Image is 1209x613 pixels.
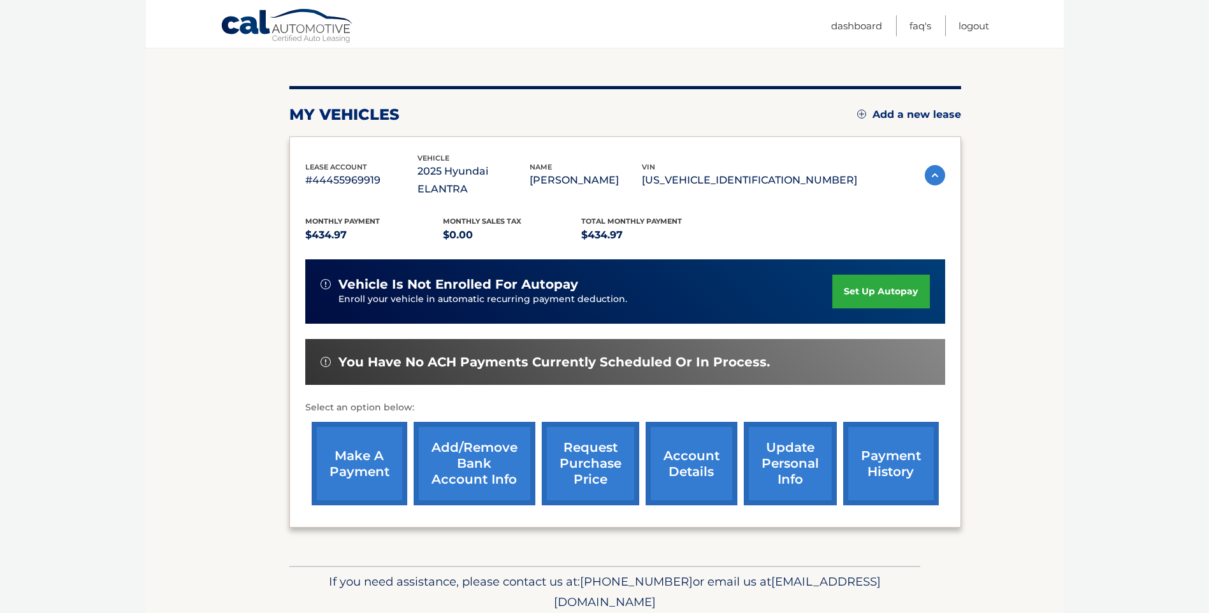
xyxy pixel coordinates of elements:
[554,574,881,609] span: [EMAIL_ADDRESS][DOMAIN_NAME]
[298,572,912,612] p: If you need assistance, please contact us at: or email us at
[338,354,770,370] span: You have no ACH payments currently scheduled or in process.
[414,422,535,505] a: Add/Remove bank account info
[857,108,961,121] a: Add a new lease
[305,171,417,189] p: #44455969919
[580,574,693,589] span: [PHONE_NUMBER]
[925,165,945,185] img: accordion-active.svg
[744,422,837,505] a: update personal info
[832,275,929,308] a: set up autopay
[305,400,945,415] p: Select an option below:
[909,15,931,36] a: FAQ's
[221,8,354,45] a: Cal Automotive
[312,422,407,505] a: make a payment
[843,422,939,505] a: payment history
[581,226,720,244] p: $434.97
[338,292,833,306] p: Enroll your vehicle in automatic recurring payment deduction.
[417,154,449,162] span: vehicle
[443,217,521,226] span: Monthly sales Tax
[530,162,552,171] span: name
[321,357,331,367] img: alert-white.svg
[305,217,380,226] span: Monthly Payment
[857,110,866,119] img: add.svg
[305,226,444,244] p: $434.97
[338,277,578,292] span: vehicle is not enrolled for autopay
[542,422,639,505] a: request purchase price
[289,105,400,124] h2: my vehicles
[443,226,581,244] p: $0.00
[530,171,642,189] p: [PERSON_NAME]
[646,422,737,505] a: account details
[831,15,882,36] a: Dashboard
[321,279,331,289] img: alert-white.svg
[581,217,682,226] span: Total Monthly Payment
[959,15,989,36] a: Logout
[305,162,367,171] span: lease account
[642,162,655,171] span: vin
[417,162,530,198] p: 2025 Hyundai ELANTRA
[642,171,857,189] p: [US_VEHICLE_IDENTIFICATION_NUMBER]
